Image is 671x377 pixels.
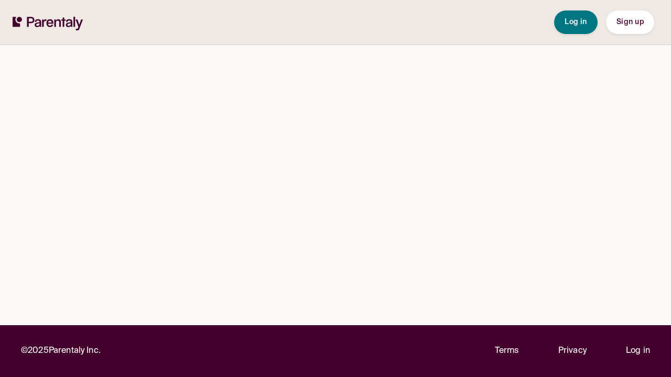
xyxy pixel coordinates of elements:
[558,344,587,358] a: Privacy
[626,344,650,358] a: Log in
[616,18,644,26] span: Sign up
[495,344,519,358] a: Terms
[606,10,654,34] button: Sign up
[554,10,598,34] button: Log in
[565,18,587,26] span: Log in
[21,344,101,358] p: © 2025 Parentaly Inc.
